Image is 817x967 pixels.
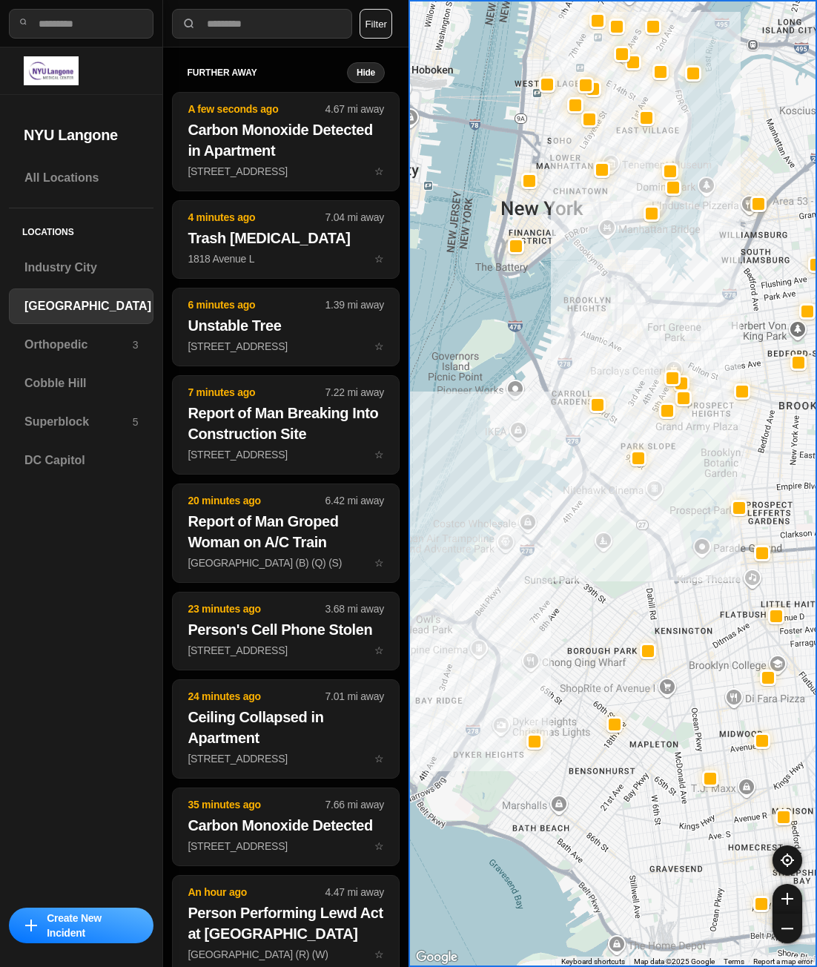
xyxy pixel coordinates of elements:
h5: Locations [9,208,153,250]
p: 5 [133,415,139,429]
p: [STREET_ADDRESS] [188,839,384,854]
span: star [374,948,384,960]
p: 7 minutes ago [188,385,325,400]
h2: NYU Langone [24,125,139,145]
p: [STREET_ADDRESS] [188,339,384,354]
p: A few seconds ago [188,102,325,116]
span: star [374,557,384,569]
a: All Locations [9,160,153,196]
p: 3.68 mi away [325,601,384,616]
p: 6 minutes ago [188,297,325,312]
p: [GEOGRAPHIC_DATA] (B) (Q) (S) [188,555,384,570]
img: recenter [781,854,794,867]
span: star [374,253,384,265]
h2: Report of Man Groped Woman on A/C Train [188,511,384,552]
p: 7.22 mi away [325,385,384,400]
a: Superblock5 [9,404,153,440]
a: 24 minutes ago7.01 mi awayCeiling Collapsed in Apartment[STREET_ADDRESS]star [172,752,400,765]
h2: Person Performing Lewd Act at [GEOGRAPHIC_DATA] [188,902,384,944]
a: Report a map error [753,957,813,966]
h2: Ceiling Collapsed in Apartment [188,707,384,748]
span: star [374,340,384,352]
a: 6 minutes ago1.39 mi awayUnstable Tree[STREET_ADDRESS]star [172,340,400,352]
p: 4.67 mi away [325,102,384,116]
h3: All Locations [24,169,138,187]
p: [GEOGRAPHIC_DATA] (R) (W) [188,947,384,962]
img: search [182,16,196,31]
p: [STREET_ADDRESS] [188,751,384,766]
p: [STREET_ADDRESS] [188,643,384,658]
a: 23 minutes ago3.68 mi awayPerson's Cell Phone Stolen[STREET_ADDRESS]star [172,644,400,656]
p: 6.42 mi away [325,493,384,508]
a: 7 minutes ago7.22 mi awayReport of Man Breaking Into Construction Site[STREET_ADDRESS]star [172,448,400,461]
h3: Superblock [24,413,133,431]
h3: Industry City [24,259,138,277]
p: 24 minutes ago [188,689,325,704]
a: 4 minutes ago7.04 mi awayTrash [MEDICAL_DATA]1818 Avenue Lstar [172,252,400,265]
a: Industry City [9,250,153,286]
h2: Person's Cell Phone Stolen [188,619,384,640]
a: A few seconds ago4.67 mi awayCarbon Monoxide Detected in Apartment[STREET_ADDRESS]star [172,165,400,177]
h2: Trash [MEDICAL_DATA] [188,228,384,248]
p: [STREET_ADDRESS] [188,447,384,462]
button: Keyboard shortcuts [561,957,625,967]
a: [GEOGRAPHIC_DATA] [9,288,153,324]
span: star [374,840,384,852]
p: 7.01 mi away [325,689,384,704]
p: 35 minutes ago [188,797,325,812]
h2: Carbon Monoxide Detected in Apartment [188,119,384,161]
h5: further away [187,67,347,79]
h2: Unstable Tree [188,315,384,336]
img: Google [412,948,461,967]
span: star [374,753,384,765]
a: Orthopedic3 [9,327,153,363]
p: Create New Incident [47,911,139,940]
button: zoom-out [773,914,802,943]
button: A few seconds ago4.67 mi awayCarbon Monoxide Detected in Apartment[STREET_ADDRESS]star [172,92,400,191]
p: 20 minutes ago [188,493,325,508]
img: zoom-out [781,923,793,934]
p: 23 minutes ago [188,601,325,616]
h2: Report of Man Breaking Into Construction Site [188,403,384,444]
button: recenter [773,845,802,875]
button: Filter [360,9,392,39]
a: DC Capitol [9,443,153,478]
button: Hide [347,62,385,83]
a: Cobble Hill [9,366,153,401]
span: star [374,165,384,177]
a: 35 minutes ago7.66 mi awayCarbon Monoxide Detected[STREET_ADDRESS]star [172,839,400,852]
h3: Cobble Hill [24,374,138,392]
button: zoom-in [773,884,802,914]
h2: Carbon Monoxide Detected [188,815,384,836]
button: 35 minutes ago7.66 mi awayCarbon Monoxide Detected[STREET_ADDRESS]star [172,788,400,866]
img: icon [25,920,37,931]
p: An hour ago [188,885,325,900]
p: 3 [133,337,139,352]
span: Map data ©2025 Google [634,957,715,966]
h3: DC Capitol [24,452,138,469]
small: Hide [357,67,375,79]
p: 4 minutes ago [188,210,325,225]
a: 20 minutes ago6.42 mi awayReport of Man Groped Woman on A/C Train[GEOGRAPHIC_DATA] (B) (Q) (S)star [172,556,400,569]
span: star [374,644,384,656]
p: 1.39 mi away [325,297,384,312]
a: Terms (opens in new tab) [724,957,744,966]
button: 7 minutes ago7.22 mi awayReport of Man Breaking Into Construction Site[STREET_ADDRESS]star [172,375,400,475]
button: 20 minutes ago6.42 mi awayReport of Man Groped Woman on A/C Train[GEOGRAPHIC_DATA] (B) (Q) (S)star [172,483,400,583]
button: 4 minutes ago7.04 mi awayTrash [MEDICAL_DATA]1818 Avenue Lstar [172,200,400,279]
img: search [19,17,28,27]
button: 24 minutes ago7.01 mi awayCeiling Collapsed in Apartment[STREET_ADDRESS]star [172,679,400,779]
img: logo [24,56,79,85]
a: An hour ago4.47 mi awayPerson Performing Lewd Act at [GEOGRAPHIC_DATA][GEOGRAPHIC_DATA] (R) (W)star [172,948,400,960]
button: 23 minutes ago3.68 mi awayPerson's Cell Phone Stolen[STREET_ADDRESS]star [172,592,400,670]
button: 6 minutes ago1.39 mi awayUnstable Tree[STREET_ADDRESS]star [172,288,400,366]
p: 1818 Avenue L [188,251,384,266]
p: 4.47 mi away [325,885,384,900]
span: star [374,449,384,461]
a: Open this area in Google Maps (opens a new window) [412,948,461,967]
button: iconCreate New Incident [9,908,153,943]
h3: Orthopedic [24,336,133,354]
h3: [GEOGRAPHIC_DATA] [24,297,151,315]
img: zoom-in [781,893,793,905]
